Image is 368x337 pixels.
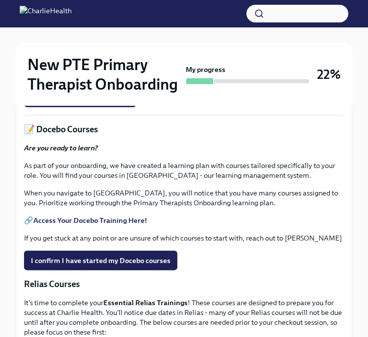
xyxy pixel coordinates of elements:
[24,233,344,243] p: If you get stuck at any point or are unsure of which courses to start with, reach out to [PERSON_...
[24,161,344,180] p: As part of your onboarding, we have created a learning plan with courses tailored specifically to...
[24,123,344,135] p: 📝 Docebo Courses
[317,66,341,83] h3: 22%
[24,278,344,290] p: Relias Courses
[33,216,147,225] a: Access Your Docebo Training Here!
[186,65,226,74] strong: My progress
[24,251,177,270] button: I confirm I have started my Docebo courses
[24,298,344,337] p: It's time to complete your ! These courses are designed to prepare you for success at Charlie Hea...
[27,55,182,94] h2: New PTE Primary Therapist Onboarding
[31,256,171,265] span: I confirm I have started my Docebo courses
[103,298,188,307] strong: Essential Relias Trainings
[24,216,344,225] p: 🔗
[24,144,98,152] strong: Are you ready to learn?
[20,6,72,22] img: CharlieHealth
[24,188,344,208] p: When you navigate to [GEOGRAPHIC_DATA], you will notice that you have many courses assigned to yo...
